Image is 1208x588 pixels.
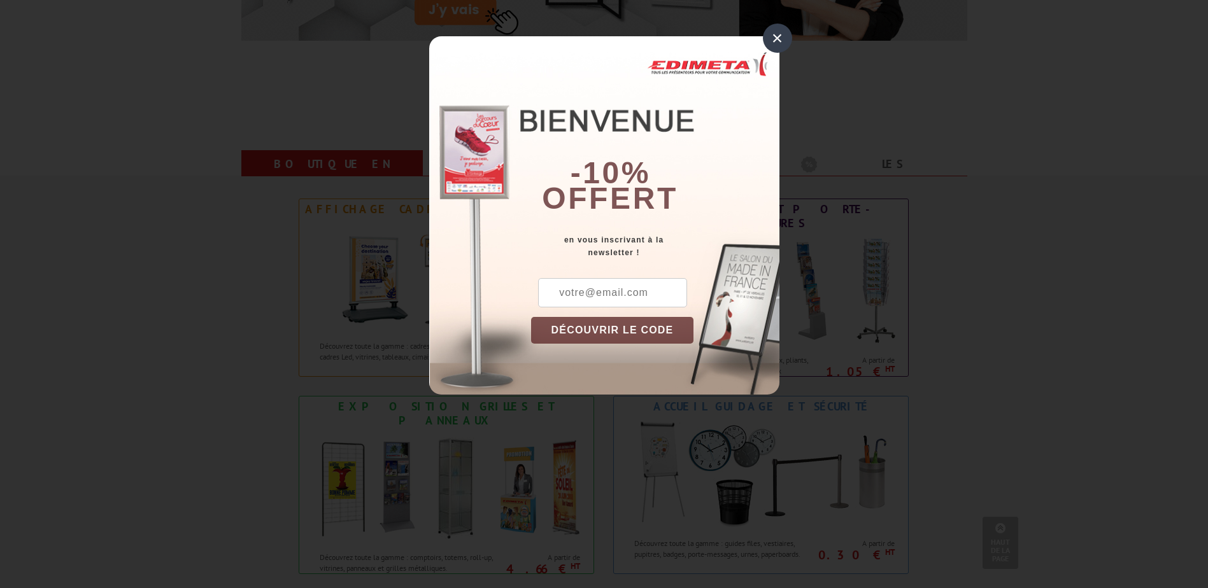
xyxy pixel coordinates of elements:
[571,156,651,190] b: -10%
[531,317,694,344] button: DÉCOUVRIR LE CODE
[538,278,687,307] input: votre@email.com
[531,234,779,259] div: en vous inscrivant à la newsletter !
[542,181,678,215] font: offert
[763,24,792,53] div: ×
